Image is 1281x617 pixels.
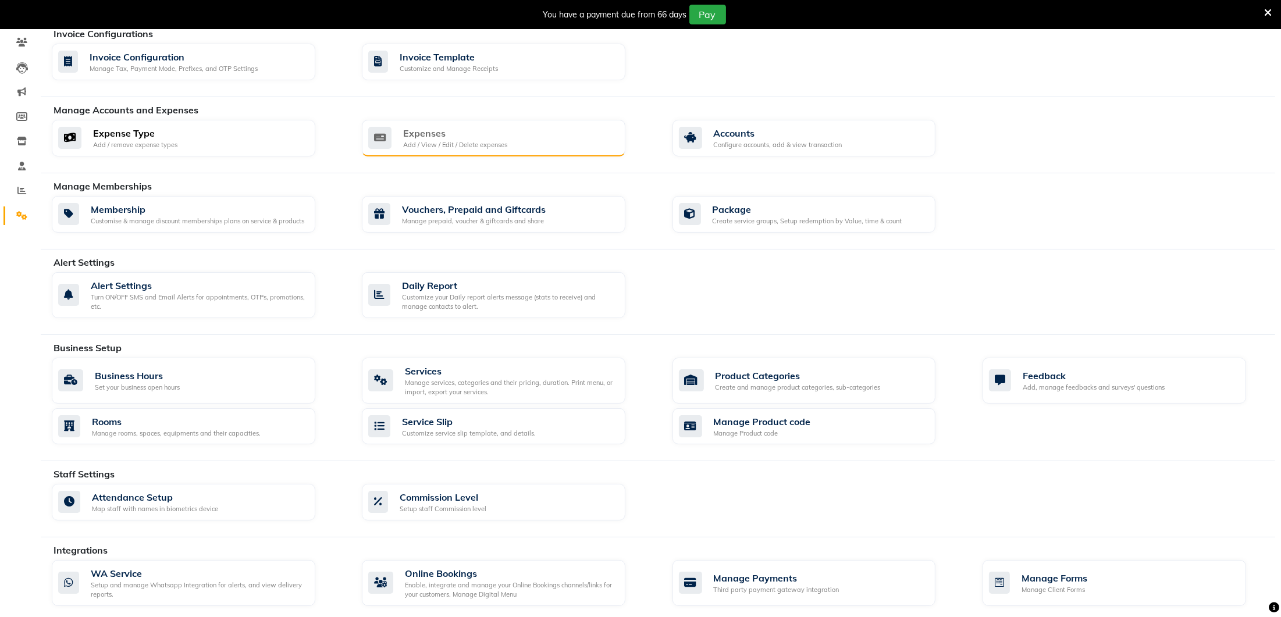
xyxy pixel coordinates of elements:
button: Pay [689,5,726,24]
div: Add, manage feedbacks and surveys' questions [1023,383,1165,393]
a: Manage FormsManage Client Forms [983,560,1275,606]
a: RoomsManage rooms, spaces, equipments and their capacities. [52,408,344,445]
div: Attendance Setup [92,490,218,504]
div: Third party payment gateway integration [714,585,839,595]
div: Membership [91,202,304,216]
div: Rooms [92,415,261,429]
a: Manage PaymentsThird party payment gateway integration [672,560,965,606]
div: Product Categories [716,369,881,383]
div: Create service groups, Setup redemption by Value, time & count [713,216,902,226]
a: Alert SettingsTurn ON/OFF SMS and Email Alerts for appointments, OTPs, promotions, etc. [52,272,344,318]
a: Daily ReportCustomize your Daily report alerts message (stats to receive) and manage contacts to ... [362,272,654,318]
div: Commission Level [400,490,486,504]
div: Create and manage product categories, sub-categories [716,383,881,393]
a: ExpensesAdd / View / Edit / Delete expenses [362,120,654,157]
div: Invoice Template [400,50,498,64]
div: Online Bookings [405,566,616,580]
div: You have a payment due from 66 days [543,9,687,21]
div: Manage Tax, Payment Mode, Prefixes, and OTP Settings [90,64,258,74]
a: Product CategoriesCreate and manage product categories, sub-categories [672,358,965,404]
div: Customize and Manage Receipts [400,64,498,74]
div: Manage Product code [714,415,811,429]
a: Commission LevelSetup staff Commission level [362,484,654,520]
div: Customise & manage discount memberships plans on service & products [91,216,304,226]
div: Alert Settings [91,279,306,293]
div: Vouchers, Prepaid and Giftcards [402,202,546,216]
div: Add / remove expense types [93,140,177,150]
a: Invoice TemplateCustomize and Manage Receipts [362,44,654,80]
a: Invoice ConfigurationManage Tax, Payment Mode, Prefixes, and OTP Settings [52,44,344,80]
div: Feedback [1023,369,1165,383]
div: Manage Payments [714,571,839,585]
div: Manage Forms [1022,571,1087,585]
div: Setup staff Commission level [400,504,486,514]
div: Set your business open hours [95,383,180,393]
div: Service Slip [402,415,536,429]
div: Manage services, categories and their pricing, duration. Print menu, or import, export your servi... [405,378,616,397]
a: Manage Product codeManage Product code [672,408,965,445]
a: FeedbackAdd, manage feedbacks and surveys' questions [983,358,1275,404]
div: Customize service slip template, and details. [402,429,536,438]
a: WA ServiceSetup and manage Whatsapp Integration for alerts, and view delivery reports. [52,560,344,606]
div: Enable, integrate and manage your Online Bookings channels/links for your customers. Manage Digit... [405,580,616,600]
div: Setup and manage Whatsapp Integration for alerts, and view delivery reports. [91,580,306,600]
div: Manage prepaid, voucher & giftcards and share [402,216,546,226]
div: Manage Client Forms [1022,585,1087,595]
a: Expense TypeAdd / remove expense types [52,120,344,157]
div: Manage rooms, spaces, equipments and their capacities. [92,429,261,438]
a: PackageCreate service groups, Setup redemption by Value, time & count [672,196,965,233]
a: Vouchers, Prepaid and GiftcardsManage prepaid, voucher & giftcards and share [362,196,654,233]
div: Customize your Daily report alerts message (stats to receive) and manage contacts to alert. [402,293,616,312]
div: Configure accounts, add & view transaction [714,140,842,150]
a: Attendance SetupMap staff with names in biometrics device [52,484,344,520]
div: Expenses [403,126,507,140]
div: Map staff with names in biometrics device [92,504,218,514]
div: Expense Type [93,126,177,140]
div: WA Service [91,566,306,580]
div: Package [713,202,902,216]
a: Online BookingsEnable, integrate and manage your Online Bookings channels/links for your customer... [362,560,654,606]
div: Manage Product code [714,429,811,438]
a: Service SlipCustomize service slip template, and details. [362,408,654,445]
div: Invoice Configuration [90,50,258,64]
a: Business HoursSet your business open hours [52,358,344,404]
div: Turn ON/OFF SMS and Email Alerts for appointments, OTPs, promotions, etc. [91,293,306,312]
div: Add / View / Edit / Delete expenses [403,140,507,150]
a: AccountsConfigure accounts, add & view transaction [672,120,965,157]
div: Business Hours [95,369,180,383]
a: MembershipCustomise & manage discount memberships plans on service & products [52,196,344,233]
a: ServicesManage services, categories and their pricing, duration. Print menu, or import, export yo... [362,358,654,404]
div: Accounts [714,126,842,140]
div: Daily Report [402,279,616,293]
div: Services [405,364,616,378]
